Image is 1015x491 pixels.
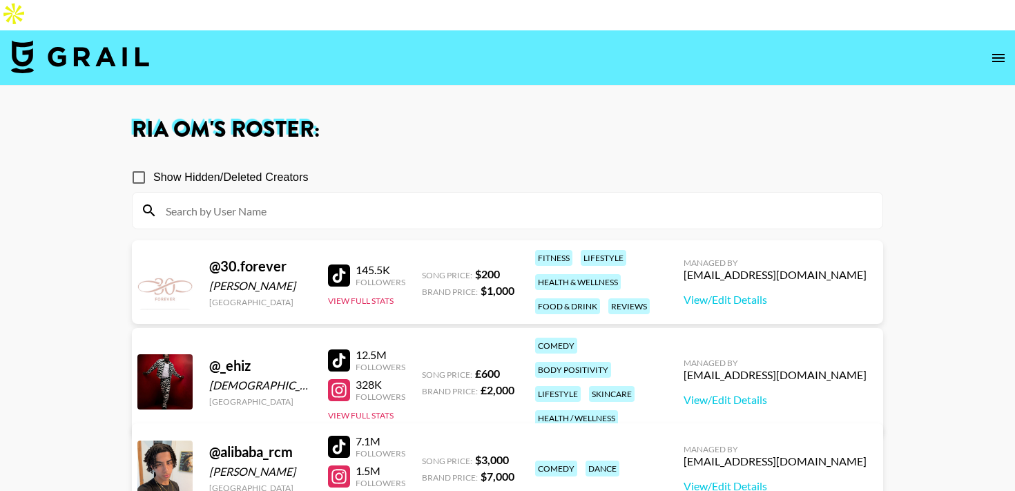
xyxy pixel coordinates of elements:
div: body positivity [535,362,611,378]
div: health / wellness [535,410,618,426]
div: [GEOGRAPHIC_DATA] [209,396,311,407]
div: [EMAIL_ADDRESS][DOMAIN_NAME] [684,268,867,282]
div: Followers [356,478,405,488]
h1: Ria Om 's Roster: [132,119,883,141]
span: Show Hidden/Deleted Creators [153,169,309,186]
div: food & drink [535,298,600,314]
div: reviews [608,298,650,314]
div: [DEMOGRAPHIC_DATA] Ufuah [209,378,311,392]
span: Song Price: [422,270,472,280]
div: fitness [535,250,572,266]
div: Managed By [684,358,867,368]
div: 7.1M [356,434,405,448]
div: Followers [356,362,405,372]
div: comedy [535,461,577,476]
a: View/Edit Details [684,293,867,307]
div: 1.5M [356,464,405,478]
div: @ alibaba_rcm [209,443,311,461]
strong: $ 1,000 [481,284,514,297]
div: [GEOGRAPHIC_DATA] [209,297,311,307]
div: 12.5M [356,348,405,362]
span: Brand Price: [422,287,478,297]
div: [EMAIL_ADDRESS][DOMAIN_NAME] [684,454,867,468]
div: Followers [356,448,405,459]
span: Brand Price: [422,386,478,396]
span: Brand Price: [422,472,478,483]
button: View Full Stats [328,296,394,306]
strong: $ 200 [475,267,500,280]
div: Followers [356,277,405,287]
button: View Full Stats [328,410,394,421]
div: Managed By [684,444,867,454]
div: 328K [356,378,405,392]
a: View/Edit Details [684,393,867,407]
div: @ _ehiz [209,357,311,374]
div: [EMAIL_ADDRESS][DOMAIN_NAME] [684,368,867,382]
div: [PERSON_NAME] [209,465,311,479]
div: comedy [535,338,577,354]
strong: £ 2,000 [481,383,514,396]
strong: $ 7,000 [481,470,514,483]
div: @ 30.forever [209,258,311,275]
div: 145.5K [356,263,405,277]
div: health & wellness [535,274,621,290]
div: lifestyle [581,250,626,266]
span: Song Price: [422,369,472,380]
div: Followers [356,392,405,402]
span: Song Price: [422,456,472,466]
div: skincare [589,386,635,402]
div: dance [586,461,619,476]
input: Search by User Name [157,200,874,222]
strong: $ 3,000 [475,453,509,466]
img: Grail Talent [11,40,149,73]
div: [PERSON_NAME] [209,279,311,293]
button: open drawer [985,44,1012,72]
strong: £ 600 [475,367,500,380]
div: lifestyle [535,386,581,402]
div: Managed By [684,258,867,268]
